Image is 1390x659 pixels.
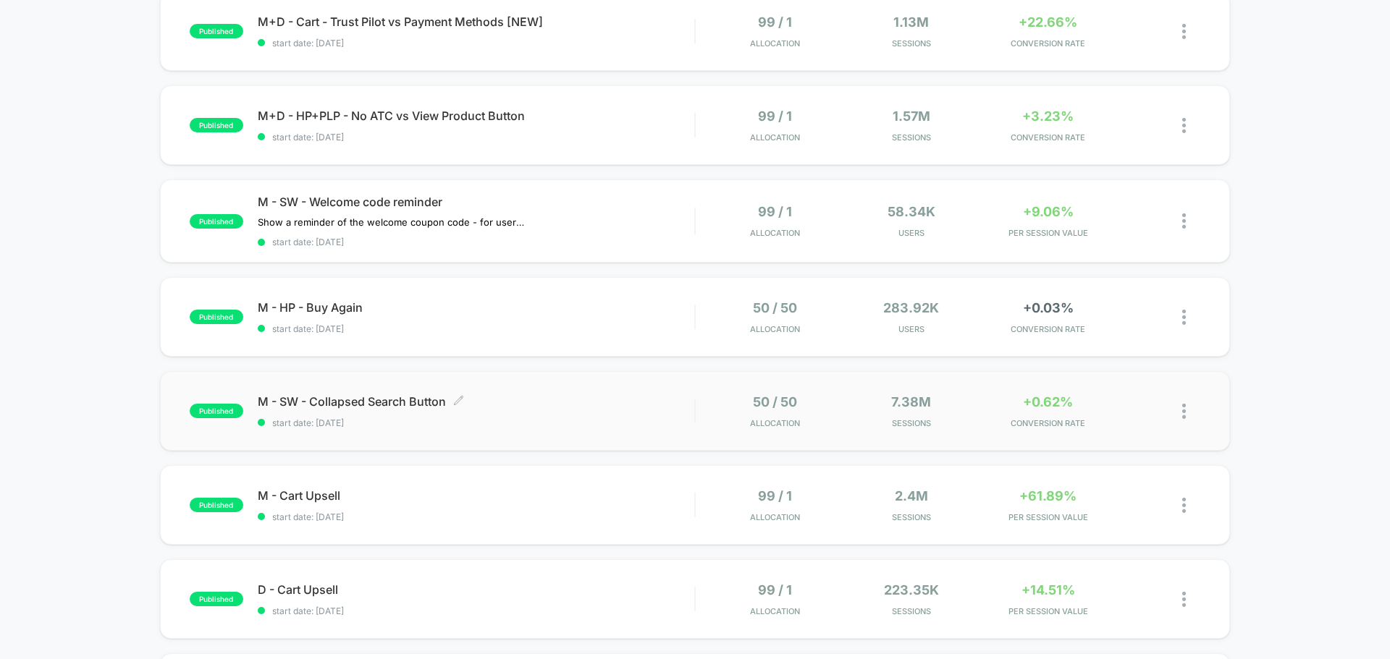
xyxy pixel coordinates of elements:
[983,606,1113,616] span: PER SESSION VALUE
[895,488,928,503] span: 2.4M
[258,132,694,143] span: start date: [DATE]
[893,109,930,124] span: 1.57M
[883,300,939,315] span: 283.92k
[258,216,526,228] span: Show a reminder of the welcome coupon code - for users that subscribed and haven't completed the ...
[847,132,977,143] span: Sessions
[1182,24,1186,39] img: close
[750,418,800,428] span: Allocation
[847,512,977,522] span: Sessions
[893,14,929,30] span: 1.13M
[983,512,1113,522] span: PER SESSION VALUE
[983,324,1113,334] span: CONVERSION RATE
[1182,498,1186,513] img: close
[758,109,792,124] span: 99 / 1
[753,394,797,409] span: 50 / 50
[1182,310,1186,325] img: close
[1022,109,1074,124] span: +3.23%
[758,14,792,30] span: 99 / 1
[750,512,800,522] span: Allocation
[190,118,243,132] span: published
[758,582,792,598] span: 99 / 1
[1023,300,1074,315] span: +0.03%
[258,109,694,123] span: M+D - HP+PLP - No ATC vs View Product Button
[190,24,243,38] span: published
[258,323,694,334] span: start date: [DATE]
[258,237,694,247] span: start date: [DATE]
[1182,118,1186,133] img: close
[190,498,243,512] span: published
[190,404,243,418] span: published
[750,228,800,238] span: Allocation
[753,300,797,315] span: 50 / 50
[750,132,800,143] span: Allocation
[983,418,1113,428] span: CONVERSION RATE
[258,38,694,48] span: start date: [DATE]
[847,228,977,238] span: Users
[190,592,243,606] span: published
[258,300,694,315] span: M - HP - Buy Again
[258,417,694,428] span: start date: [DATE]
[758,488,792,503] span: 99 / 1
[983,228,1113,238] span: PER SESSION VALUE
[983,38,1113,48] span: CONVERSION RATE
[258,605,694,616] span: start date: [DATE]
[258,394,694,409] span: M - SW - Collapsed Search Button
[1023,394,1073,409] span: +0.62%
[983,132,1113,143] span: CONVERSION RATE
[884,582,939,598] span: 223.35k
[1023,204,1074,219] span: +9.06%
[750,38,800,48] span: Allocation
[1182,213,1186,229] img: close
[888,204,935,219] span: 58.34k
[190,214,243,229] span: published
[847,418,977,428] span: Sessions
[258,582,694,597] span: D - Cart Upsell
[258,14,694,29] span: M+D - Cart - Trust Pilot vs Payment Methods [NEW]
[847,324,977,334] span: Users
[1019,488,1077,503] span: +61.89%
[258,195,694,209] span: M - SW - Welcome code reminder
[750,606,800,616] span: Allocation
[258,488,694,503] span: M - Cart Upsell
[258,511,694,522] span: start date: [DATE]
[847,38,977,48] span: Sessions
[847,606,977,616] span: Sessions
[1182,592,1186,607] img: close
[758,204,792,219] span: 99 / 1
[1022,582,1075,598] span: +14.51%
[190,310,243,324] span: published
[1019,14,1077,30] span: +22.66%
[750,324,800,334] span: Allocation
[891,394,931,409] span: 7.38M
[1182,404,1186,419] img: close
